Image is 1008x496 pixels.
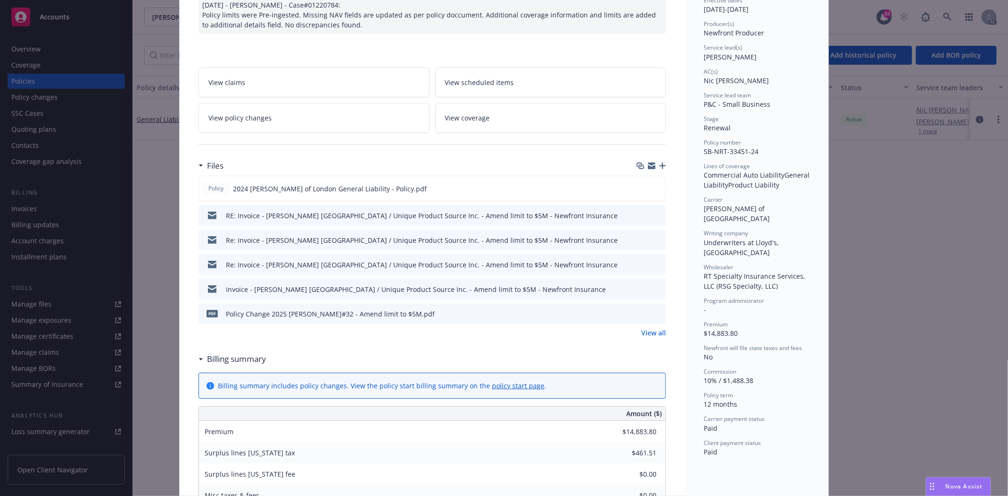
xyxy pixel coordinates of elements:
[226,309,435,319] div: Policy Change 2025 [PERSON_NAME]#32 - Amend limit to $5M.pdf
[226,260,618,270] div: Re: Invoice - [PERSON_NAME] [GEOGRAPHIC_DATA] / Unique Product Source Inc. - Amend limit to $5M -...
[704,415,765,423] span: Carrier payment status
[704,272,807,291] span: RT Specialty Insurance Services, LLC (RSG Specialty, LLC)
[728,180,779,189] span: Product Liability
[704,344,802,352] span: Newfront will file state taxes and fees
[641,328,666,338] a: View all
[207,160,224,172] h3: Files
[638,260,646,270] button: download file
[207,184,225,193] span: Policy
[601,446,662,460] input: 0.00
[208,113,272,123] span: View policy changes
[704,123,731,132] span: Renewal
[654,309,662,319] button: preview file
[654,284,662,294] button: preview file
[704,147,758,156] span: SB-NRT-33451-24
[218,381,546,391] div: Billing summary includes policy changes. View the policy start billing summary on the .
[704,91,751,99] span: Service lead team
[233,184,427,194] span: 2024 [PERSON_NAME] of London General Liability - Policy.pdf
[445,77,514,87] span: View scheduled items
[704,439,761,447] span: Client payment status
[198,160,224,172] div: Files
[198,68,430,97] a: View claims
[445,113,490,123] span: View coverage
[601,425,662,439] input: 0.00
[704,20,734,28] span: Producer(s)
[704,305,706,314] span: -
[638,184,646,194] button: download file
[654,211,662,221] button: preview file
[435,103,666,133] a: View coverage
[601,467,662,481] input: 0.00
[207,310,218,317] span: pdf
[226,235,618,245] div: Re: Invoice - [PERSON_NAME] [GEOGRAPHIC_DATA] / Unique Product Source Inc. - Amend limit to $5M -...
[492,381,544,390] a: policy start page
[704,368,736,376] span: Commission
[704,43,742,51] span: Service lead(s)
[704,391,733,399] span: Policy term
[638,309,646,319] button: download file
[704,68,718,76] span: AC(s)
[638,211,646,221] button: download file
[704,320,728,328] span: Premium
[704,138,741,146] span: Policy number
[704,28,764,37] span: Newfront Producer
[654,235,662,245] button: preview file
[704,352,713,361] span: No
[205,448,295,457] span: Surplus lines [US_STATE] tax
[704,263,733,271] span: Wholesaler
[704,447,717,456] span: Paid
[704,115,719,123] span: Stage
[638,284,646,294] button: download file
[704,229,748,237] span: Writing company
[626,409,662,419] span: Amount ($)
[704,196,723,204] span: Carrier
[704,329,738,338] span: $14,883.80
[704,100,770,109] span: P&C - Small Business
[226,211,618,221] div: RE: Invoice - [PERSON_NAME] [GEOGRAPHIC_DATA] / Unique Product Source Inc. - Amend limit to $5M -...
[704,204,770,223] span: [PERSON_NAME] of [GEOGRAPHIC_DATA]
[704,76,769,85] span: Nic [PERSON_NAME]
[926,478,938,496] div: Drag to move
[946,482,983,490] span: Nova Assist
[205,470,295,479] span: Surplus lines [US_STATE] fee
[704,400,737,409] span: 12 months
[704,171,811,189] span: General Liability
[704,297,764,305] span: Program administrator
[207,353,266,365] h3: Billing summary
[926,477,991,496] button: Nova Assist
[704,52,757,61] span: [PERSON_NAME]
[704,376,753,385] span: 10% / $1,488.38
[704,171,784,180] span: Commercial Auto Liability
[704,424,717,433] span: Paid
[654,260,662,270] button: preview file
[226,284,606,294] div: Invoice - [PERSON_NAME] [GEOGRAPHIC_DATA] / Unique Product Source Inc. - Amend limit to $5M - New...
[198,353,266,365] div: Billing summary
[638,235,646,245] button: download file
[198,103,430,133] a: View policy changes
[205,427,233,436] span: Premium
[704,162,750,170] span: Lines of coverage
[704,238,781,257] span: Underwriters at Lloyd's, [GEOGRAPHIC_DATA]
[208,77,245,87] span: View claims
[653,184,662,194] button: preview file
[435,68,666,97] a: View scheduled items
